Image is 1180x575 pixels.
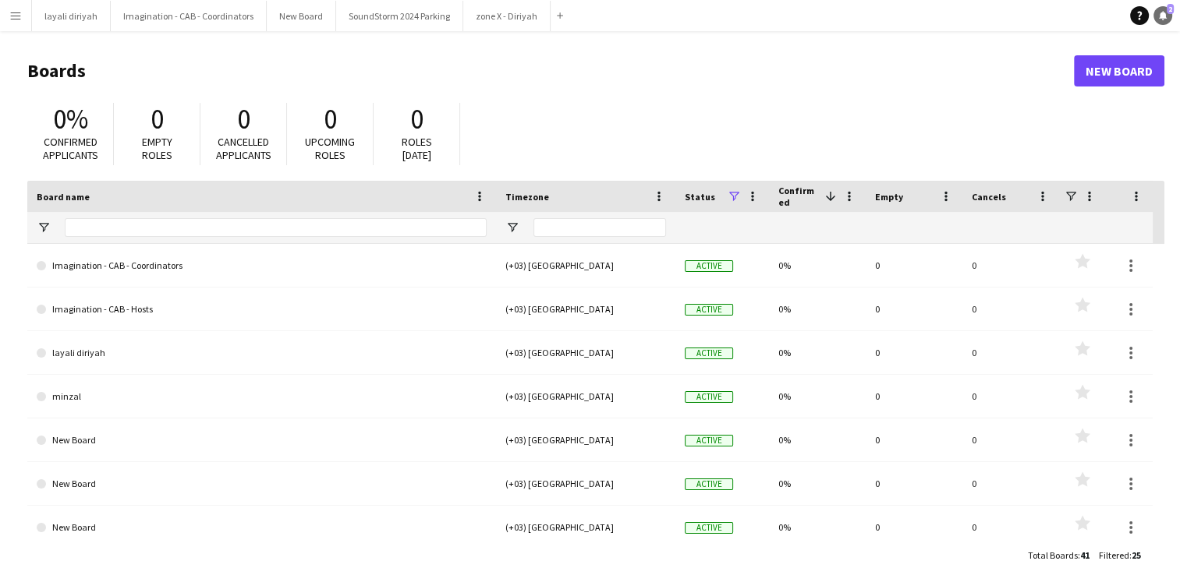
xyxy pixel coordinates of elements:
span: Active [685,391,733,403]
button: New Board [267,1,336,31]
span: Active [685,522,733,534]
div: (+03) [GEOGRAPHIC_DATA] [496,331,675,374]
a: New Board [1074,55,1164,86]
span: Board name [37,191,90,203]
div: 0% [769,418,866,461]
div: 0% [769,331,866,374]
span: Active [685,260,733,272]
a: New Board [37,506,487,549]
span: Filtered [1099,549,1129,561]
div: (+03) [GEOGRAPHIC_DATA] [496,287,675,330]
span: Cancelled applicants [216,135,271,162]
span: 0 [324,102,337,136]
button: layali diriyah [32,1,111,31]
span: 0 [237,102,250,136]
div: 0 [866,418,962,461]
span: 25 [1132,549,1141,561]
div: 0% [769,244,866,287]
span: 0% [53,102,88,136]
span: 0 [151,102,164,136]
span: Confirmed applicants [43,135,98,162]
span: Active [685,435,733,446]
div: 0 [866,462,962,505]
div: 0% [769,506,866,549]
a: New Board [37,418,487,462]
button: Imagination - CAB - Coordinators [111,1,267,31]
span: Active [685,478,733,490]
h1: Boards [27,59,1074,83]
span: Active [685,304,733,316]
div: 0 [962,506,1059,549]
div: (+03) [GEOGRAPHIC_DATA] [496,244,675,287]
div: 0 [866,287,962,330]
div: 0 [866,244,962,287]
button: zone X - Diriyah [463,1,551,31]
button: SoundStorm 2024 Parking [336,1,463,31]
span: Upcoming roles [305,135,355,162]
div: 0% [769,375,866,418]
span: 2 [1167,4,1174,14]
div: 0 [962,418,1059,461]
div: 0 [962,375,1059,418]
div: 0% [769,287,866,330]
span: 0 [410,102,423,136]
div: (+03) [GEOGRAPHIC_DATA] [496,506,675,549]
div: (+03) [GEOGRAPHIC_DATA] [496,418,675,461]
span: Timezone [505,191,549,203]
div: (+03) [GEOGRAPHIC_DATA] [496,462,675,505]
div: 0 [866,331,962,374]
span: 41 [1080,549,1090,561]
div: 0 [866,506,962,549]
div: 0 [866,375,962,418]
span: Roles [DATE] [402,135,432,162]
span: Status [685,191,715,203]
a: 2 [1153,6,1172,25]
div: (+03) [GEOGRAPHIC_DATA] [496,375,675,418]
div: 0 [962,462,1059,505]
button: Open Filter Menu [37,220,51,235]
div: : [1099,540,1141,570]
span: Active [685,347,733,359]
span: Cancels [972,191,1006,203]
div: : [1028,540,1090,570]
div: 0% [769,462,866,505]
div: 0 [962,287,1059,330]
span: Empty roles [142,135,172,162]
span: Total Boards [1028,549,1078,561]
a: Imagination - CAB - Coordinators [37,244,487,287]
a: New Board [37,462,487,506]
input: Board name Filter Input [65,218,487,237]
div: 0 [962,244,1059,287]
button: Open Filter Menu [505,220,519,235]
input: Timezone Filter Input [533,218,666,237]
div: 0 [962,331,1059,374]
a: Imagination - CAB - Hosts [37,287,487,331]
a: layali diriyah [37,331,487,375]
a: minzal [37,375,487,418]
span: Confirmed [778,185,819,208]
span: Empty [875,191,903,203]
